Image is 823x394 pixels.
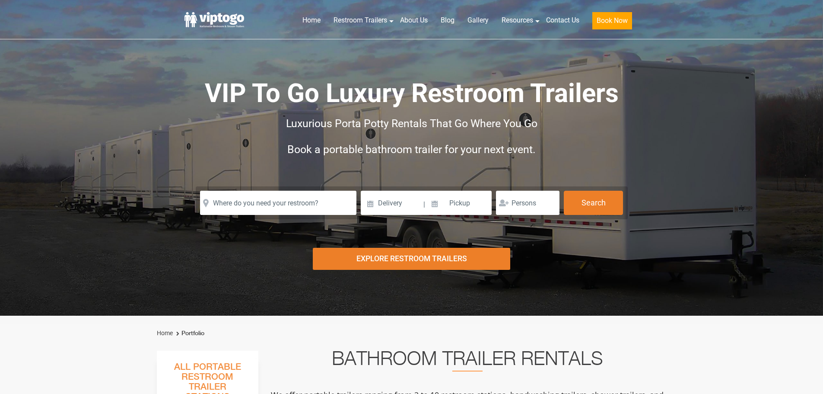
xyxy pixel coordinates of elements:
a: Restroom Trailers [327,11,394,30]
input: Persons [496,191,559,215]
li: Portfolio [174,328,204,339]
input: Pickup [426,191,492,215]
a: Home [157,330,173,336]
a: Resources [495,11,540,30]
div: Explore Restroom Trailers [313,248,510,270]
a: Book Now [586,11,639,35]
a: Home [296,11,327,30]
span: | [423,191,425,218]
a: About Us [394,11,434,30]
input: Delivery [361,191,423,215]
a: Gallery [461,11,495,30]
a: Contact Us [540,11,586,30]
span: VIP To Go Luxury Restroom Trailers [205,78,619,109]
span: Book a portable bathroom trailer for your next event. [287,143,536,156]
a: Blog [434,11,461,30]
button: Search [564,191,623,215]
input: Where do you need your restroom? [200,191,356,215]
h2: Bathroom Trailer Rentals [270,351,665,372]
button: Book Now [592,12,632,29]
span: Luxurious Porta Potty Rentals That Go Where You Go [286,117,537,130]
